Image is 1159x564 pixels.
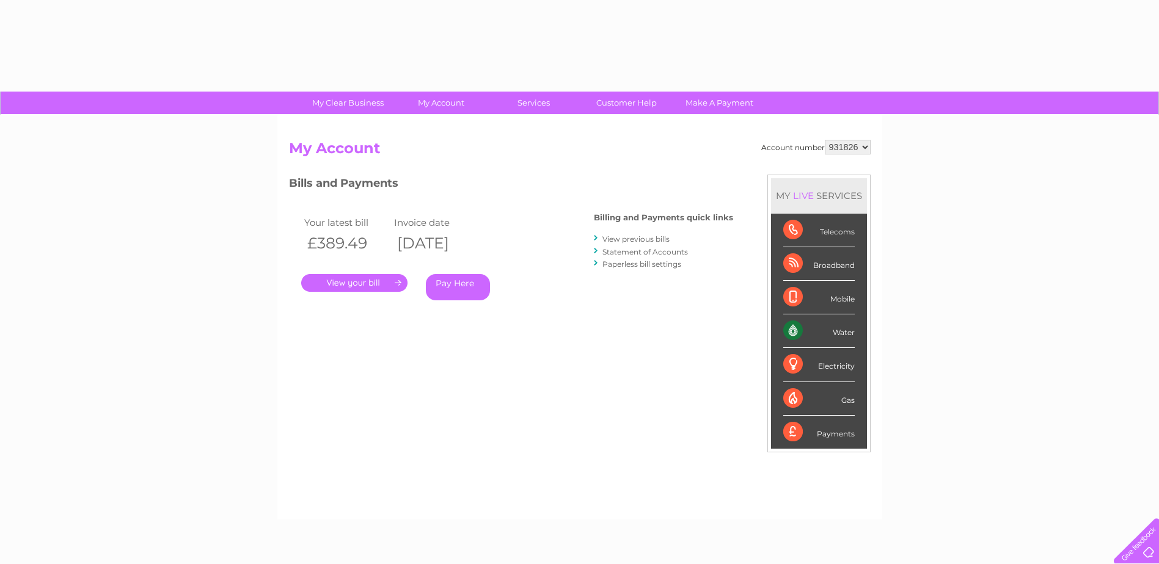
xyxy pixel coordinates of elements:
[602,247,688,256] a: Statement of Accounts
[483,92,584,114] a: Services
[783,314,855,348] div: Water
[289,140,871,163] h2: My Account
[594,213,733,222] h4: Billing and Payments quick links
[669,92,770,114] a: Make A Payment
[783,247,855,281] div: Broadband
[783,281,855,314] div: Mobile
[783,416,855,449] div: Payments
[602,234,670,244] a: View previous bills
[390,92,491,114] a: My Account
[783,348,855,381] div: Electricity
[301,231,392,256] th: £389.49
[791,190,816,201] div: LIVE
[783,214,855,247] div: Telecoms
[391,231,481,256] th: [DATE]
[602,259,681,269] a: Paperless bill settings
[426,274,490,300] a: Pay Here
[761,140,871,154] div: Account number
[301,214,392,231] td: Your latest bill
[289,175,733,196] h3: Bills and Payments
[576,92,677,114] a: Customer Help
[298,92,398,114] a: My Clear Business
[783,382,855,416] div: Gas
[771,178,867,213] div: MY SERVICES
[301,274,408,292] a: .
[391,214,481,231] td: Invoice date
